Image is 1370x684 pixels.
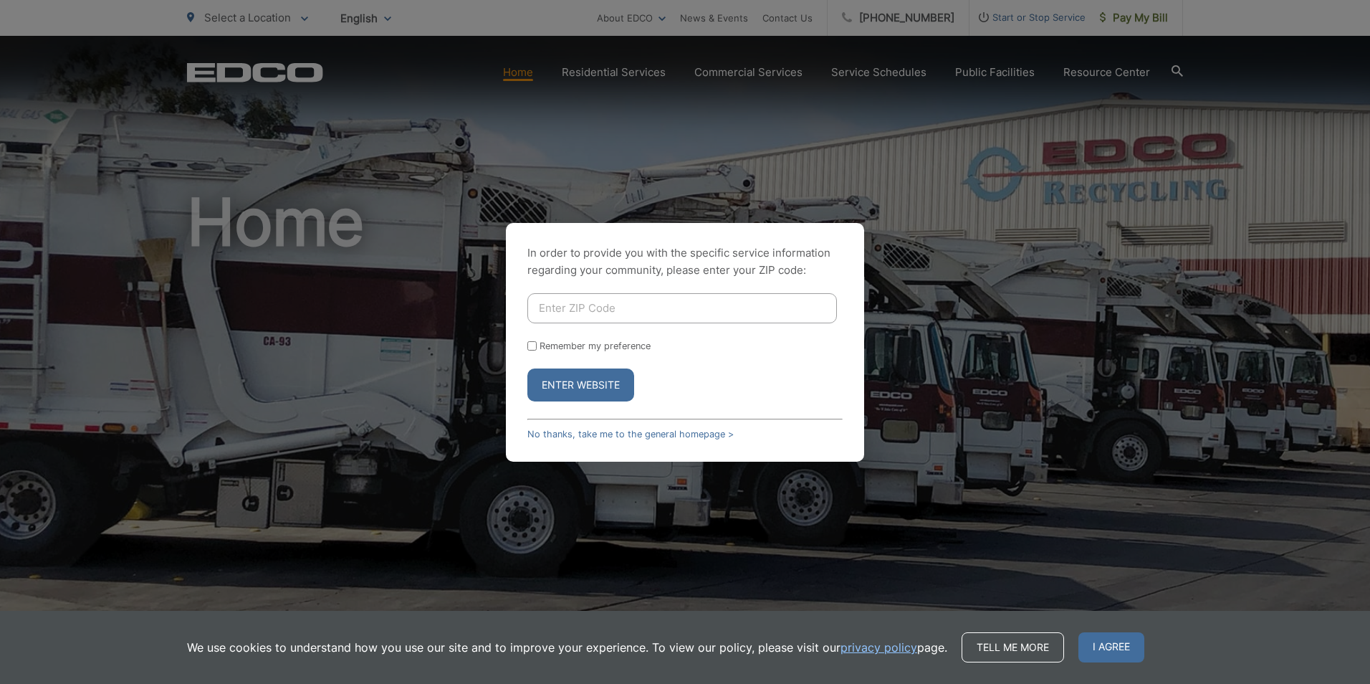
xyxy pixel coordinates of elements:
span: I agree [1078,632,1144,662]
label: Remember my preference [540,341,651,351]
a: privacy policy [840,639,917,656]
a: Tell me more [962,632,1064,662]
p: In order to provide you with the specific service information regarding your community, please en... [527,244,843,279]
p: We use cookies to understand how you use our site and to improve your experience. To view our pol... [187,639,947,656]
a: No thanks, take me to the general homepage > [527,429,734,440]
input: Enter ZIP Code [527,293,837,323]
button: Enter Website [527,369,634,402]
